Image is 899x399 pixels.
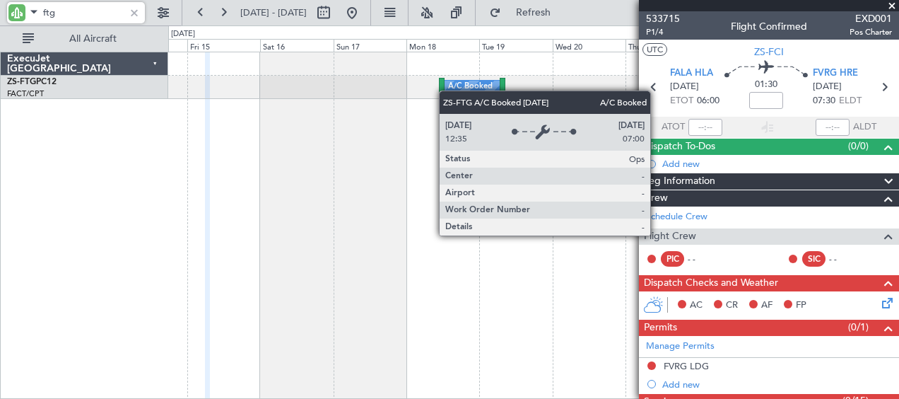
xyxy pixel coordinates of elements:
span: Dispatch To-Dos [644,139,715,155]
span: ALDT [853,120,876,134]
div: Mon 18 [406,39,479,52]
span: FP [796,299,806,313]
span: Leg Information [644,173,715,190]
div: A/C Booked [448,76,493,98]
div: Sun 17 [334,39,406,52]
div: Tue 19 [479,39,552,52]
a: ZS-FTGPC12 [7,78,57,86]
button: UTC [642,43,667,56]
span: FVRG HRE [813,66,858,81]
span: CR [726,299,738,313]
span: Refresh [504,8,563,18]
a: Manage Permits [646,340,715,354]
span: All Aircraft [37,34,149,44]
div: Sat 16 [260,39,333,52]
div: Fri 15 [187,39,260,52]
span: 01:30 [755,78,777,92]
span: 06:00 [697,94,719,108]
a: FACT/CPT [7,88,44,99]
input: A/C (Reg. or Type) [43,2,124,23]
button: All Aircraft [16,28,153,50]
span: EXD001 [850,11,892,26]
span: 07:30 [813,94,835,108]
span: P1/4 [646,26,680,38]
div: PIC [661,251,684,267]
span: 533715 [646,11,680,26]
span: Crew [644,190,668,207]
div: Thu 21 [625,39,698,52]
span: AC [690,299,703,313]
span: Dispatch Checks and Weather [644,275,778,291]
span: ELDT [839,94,862,108]
span: ZS-FCI [754,45,784,59]
span: Permits [644,320,677,336]
span: [DATE] [670,80,699,94]
div: [DATE] [171,28,195,40]
span: (0/1) [848,320,869,335]
span: (0/0) [848,139,869,154]
span: ETOT [670,94,693,108]
div: Add new [662,378,892,391]
input: --:-- [688,119,722,136]
span: FALA HLA [670,66,713,81]
div: - - [688,253,719,265]
div: Flight Confirmed [731,19,807,34]
div: FVRG LDG [664,360,709,372]
span: [DATE] [813,80,842,94]
div: Wed 20 [553,39,625,52]
span: Pos Charter [850,26,892,38]
button: Refresh [483,1,568,24]
div: Add new [662,158,892,170]
span: [DATE] - [DATE] [240,6,307,19]
span: AF [761,299,772,313]
div: SIC [802,251,825,267]
div: - - [829,253,861,265]
span: ATOT [662,120,685,134]
span: ZS-FTG [7,78,36,86]
a: Schedule Crew [646,210,707,224]
span: Flight Crew [644,229,696,245]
